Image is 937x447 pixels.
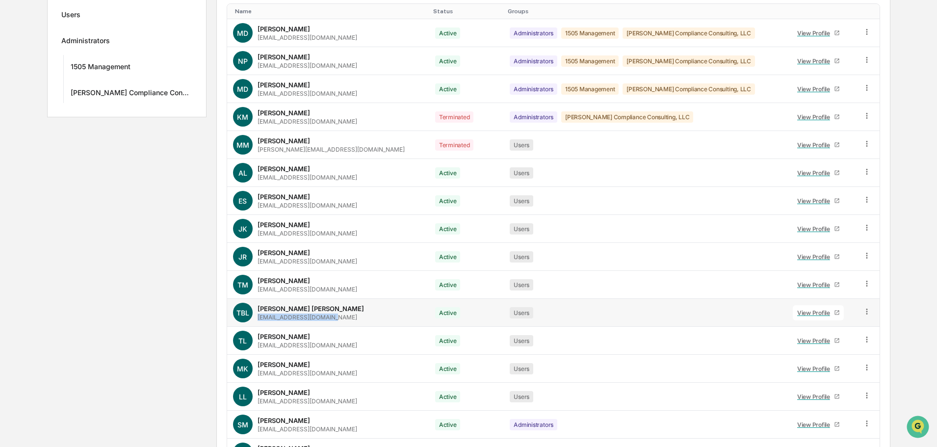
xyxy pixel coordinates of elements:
a: Powered byPylon [69,243,119,251]
div: [EMAIL_ADDRESS][DOMAIN_NAME] [258,314,357,321]
span: MD [237,85,248,93]
div: 1505 Management [561,83,619,95]
div: Users [510,167,533,179]
div: 1505 Management [561,27,619,39]
span: TM [237,281,248,289]
div: Users [510,279,533,290]
div: [PERSON_NAME] Compliance Consulting, LLC [71,88,193,100]
div: [PERSON_NAME] [258,333,310,341]
span: NP [238,57,248,65]
div: [PERSON_NAME] [258,277,310,285]
div: Start new chat [44,75,161,85]
a: 🗄️Attestations [67,197,126,214]
a: View Profile [793,81,844,97]
span: Attestations [81,201,122,210]
div: View Profile [797,365,834,372]
div: [PERSON_NAME] [258,193,310,201]
div: [PERSON_NAME] [258,361,310,368]
div: [EMAIL_ADDRESS][DOMAIN_NAME] [258,34,357,41]
div: 🖐️ [10,202,18,210]
div: [EMAIL_ADDRESS][DOMAIN_NAME] [258,230,357,237]
a: View Profile [793,109,844,125]
span: • [81,160,85,168]
div: View Profile [797,393,834,400]
img: 1746055101610-c473b297-6a78-478c-a979-82029cc54cd1 [10,75,27,93]
span: MD [237,29,248,37]
a: View Profile [793,193,844,209]
button: See all [152,107,179,119]
img: 8933085812038_c878075ebb4cc5468115_72.jpg [21,75,38,93]
div: Active [435,363,461,374]
div: Active [435,391,461,402]
span: AL [238,169,247,177]
img: Rachel Stanley [10,124,26,140]
span: [PERSON_NAME] [30,133,79,141]
div: Users [510,223,533,235]
div: [PERSON_NAME] Compliance Consulting, LLC [623,27,755,39]
div: [EMAIL_ADDRESS][DOMAIN_NAME] [258,397,357,405]
a: View Profile [793,53,844,69]
a: View Profile [793,137,844,153]
a: View Profile [793,361,844,376]
div: Users [61,10,80,22]
div: Administrators [61,36,110,48]
iframe: Open customer support [906,415,932,441]
button: Start new chat [167,78,179,90]
div: [EMAIL_ADDRESS][DOMAIN_NAME] [258,90,357,97]
div: [PERSON_NAME] [258,221,310,229]
div: View Profile [797,57,834,65]
div: View Profile [797,197,834,205]
div: Active [435,419,461,430]
a: 🔎Data Lookup [6,215,66,233]
div: [PERSON_NAME] [PERSON_NAME] [258,305,364,313]
a: View Profile [793,26,844,41]
div: We're available if you need us! [44,85,135,93]
div: View Profile [797,309,834,316]
div: Administrators [510,111,557,123]
div: Past conversations [10,109,66,117]
div: Active [435,307,461,318]
div: Administrators [510,55,557,67]
span: ES [238,197,247,205]
div: View Profile [797,169,834,177]
div: Users [510,195,533,207]
div: Active [435,55,461,67]
a: View Profile [793,165,844,181]
span: TBL [236,309,249,317]
div: [EMAIL_ADDRESS][DOMAIN_NAME] [258,369,357,377]
div: Active [435,167,461,179]
a: View Profile [793,305,844,320]
span: [DATE] [87,133,107,141]
a: View Profile [793,389,844,404]
div: [EMAIL_ADDRESS][DOMAIN_NAME] [258,174,357,181]
div: [EMAIL_ADDRESS][DOMAIN_NAME] [258,342,357,349]
span: Preclearance [20,201,63,210]
div: View Profile [797,85,834,93]
div: [PERSON_NAME] [258,389,310,396]
div: [PERSON_NAME] [258,81,310,89]
img: Rachel Stanley [10,151,26,166]
span: [PERSON_NAME] [30,160,79,168]
a: View Profile [793,417,844,432]
div: 🗄️ [71,202,79,210]
div: [EMAIL_ADDRESS][DOMAIN_NAME] [258,258,357,265]
div: Toggle SortBy [791,8,852,15]
div: Active [435,195,461,207]
div: View Profile [797,281,834,289]
div: [EMAIL_ADDRESS][DOMAIN_NAME] [258,118,357,125]
div: 1505 Management [561,55,619,67]
a: View Profile [793,277,844,292]
div: View Profile [797,141,834,149]
a: View Profile [793,221,844,237]
div: [PERSON_NAME] [258,165,310,173]
div: View Profile [797,421,834,428]
div: 🔎 [10,220,18,228]
div: [PERSON_NAME] [258,53,310,61]
div: View Profile [797,29,834,37]
div: Toggle SortBy [864,8,876,15]
div: Active [435,251,461,263]
div: Administrators [510,83,557,95]
div: [EMAIL_ADDRESS][DOMAIN_NAME] [258,62,357,69]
